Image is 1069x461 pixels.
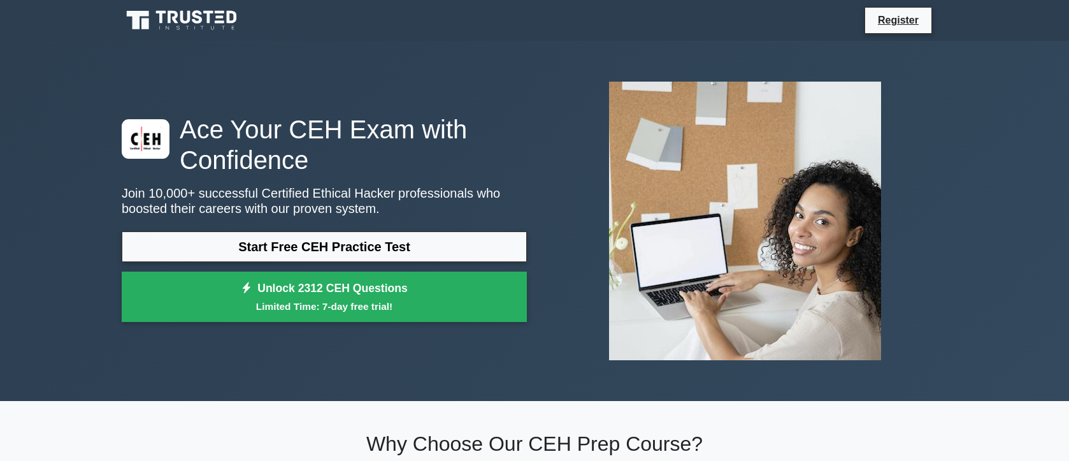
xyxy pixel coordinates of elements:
a: Register [870,12,926,28]
h1: Ace Your CEH Exam with Confidence [122,114,527,175]
p: Join 10,000+ successful Certified Ethical Hacker professionals who boosted their careers with our... [122,186,527,216]
small: Limited Time: 7-day free trial! [138,299,511,314]
h2: Why Choose Our CEH Prep Course? [122,432,947,456]
a: Unlock 2312 CEH QuestionsLimited Time: 7-day free trial! [122,272,527,323]
a: Start Free CEH Practice Test [122,231,527,262]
